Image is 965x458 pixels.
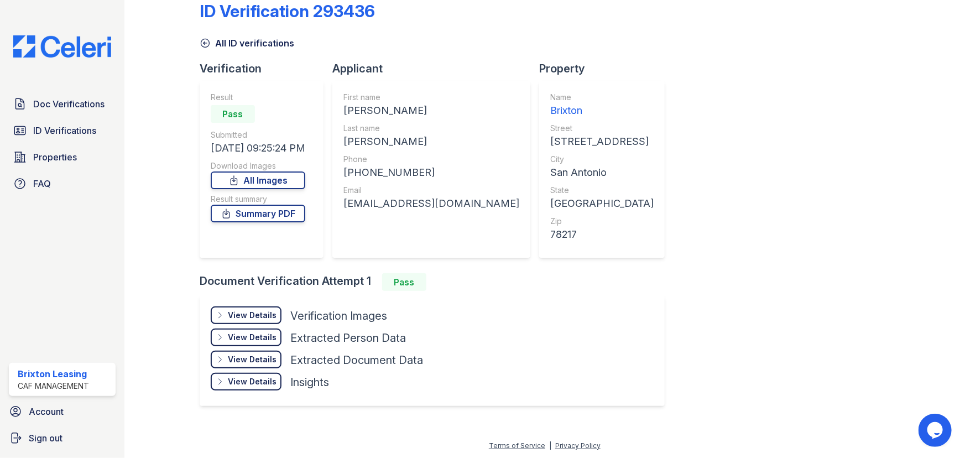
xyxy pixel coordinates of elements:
div: Verification [200,61,332,76]
div: Email [343,185,519,196]
span: ID Verifications [33,124,96,137]
div: Result [211,92,305,103]
div: [GEOGRAPHIC_DATA] [550,196,654,211]
span: Properties [33,150,77,164]
a: Sign out [4,427,120,449]
div: | [549,441,551,450]
a: Name Brixton [550,92,654,118]
div: [PERSON_NAME] [343,134,519,149]
div: Verification Images [290,308,387,324]
div: [DATE] 09:25:24 PM [211,140,305,156]
div: State [550,185,654,196]
div: San Antonio [550,165,654,180]
a: Account [4,400,120,423]
div: [STREET_ADDRESS] [550,134,654,149]
a: All Images [211,171,305,189]
a: Privacy Policy [555,441,601,450]
div: [EMAIL_ADDRESS][DOMAIN_NAME] [343,196,519,211]
div: City [550,154,654,165]
div: 78217 [550,227,654,242]
iframe: chat widget [919,414,954,447]
a: Properties [9,146,116,168]
a: Terms of Service [489,441,545,450]
a: Summary PDF [211,205,305,222]
img: CE_Logo_Blue-a8612792a0a2168367f1c8372b55b34899dd931a85d93a1a3d3e32e68fde9ad4.png [4,35,120,58]
div: Extracted Document Data [290,352,423,368]
div: [PERSON_NAME] [343,103,519,118]
div: Submitted [211,129,305,140]
div: Pass [382,273,426,291]
div: [PHONE_NUMBER] [343,165,519,180]
div: Name [550,92,654,103]
div: View Details [228,354,277,365]
div: Street [550,123,654,134]
div: Pass [211,105,255,123]
div: View Details [228,310,277,321]
a: FAQ [9,173,116,195]
div: CAF Management [18,381,89,392]
a: ID Verifications [9,119,116,142]
a: Doc Verifications [9,93,116,115]
div: Result summary [211,194,305,205]
div: Last name [343,123,519,134]
div: Document Verification Attempt 1 [200,273,674,291]
span: FAQ [33,177,51,190]
div: Zip [550,216,654,227]
div: Applicant [332,61,539,76]
div: Brixton Leasing [18,367,89,381]
span: Account [29,405,64,418]
div: View Details [228,332,277,343]
div: View Details [228,376,277,387]
a: All ID verifications [200,37,294,50]
div: Phone [343,154,519,165]
div: Insights [290,374,329,390]
div: Property [539,61,674,76]
span: Doc Verifications [33,97,105,111]
span: Sign out [29,431,62,445]
div: ID Verification 293436 [200,1,375,21]
div: Extracted Person Data [290,330,406,346]
div: Brixton [550,103,654,118]
div: First name [343,92,519,103]
div: Download Images [211,160,305,171]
